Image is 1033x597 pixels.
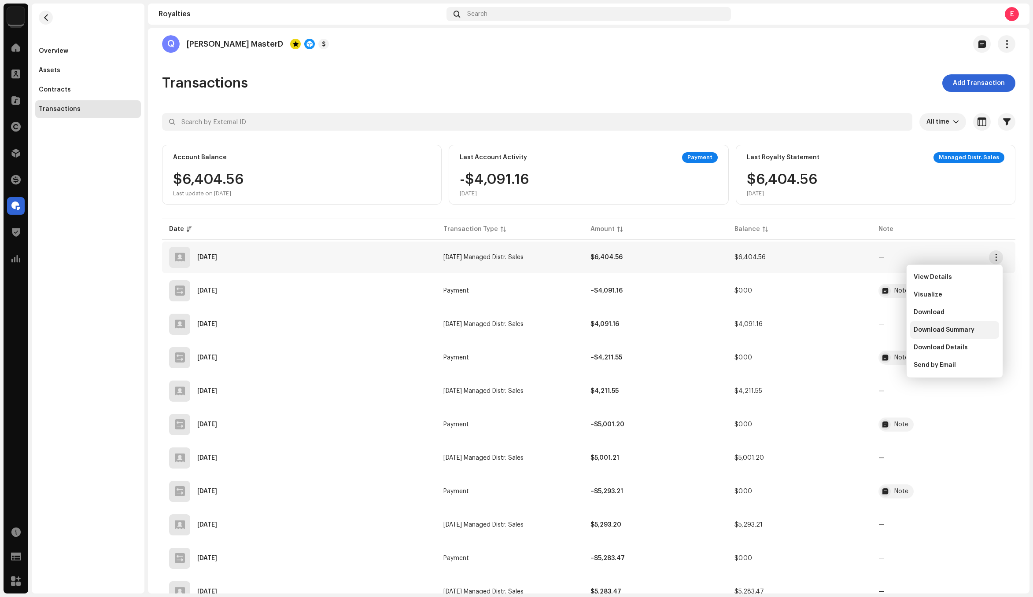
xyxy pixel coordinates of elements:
[590,488,623,494] strong: –$5,293.21
[953,113,959,131] div: dropdown trigger
[39,67,60,74] div: Assets
[878,522,884,528] re-a-table-badge: —
[734,355,752,361] span: $0.00
[734,254,766,260] span: $6,404.56
[878,484,1008,498] span: Euphoria Autopay - 202505
[878,555,884,561] re-a-table-badge: —
[878,254,884,260] re-a-table-badge: —
[734,225,760,234] div: Balance
[590,288,623,294] strong: –$4,091.16
[590,355,622,361] strong: –$4,211.55
[443,321,524,327] span: Aug 2025 Managed Distr. Sales
[39,106,81,113] div: Transactions
[39,48,68,55] div: Overview
[914,309,944,316] span: Download
[590,254,623,260] strong: $6,404.56
[35,100,141,118] re-m-nav-item: Transactions
[878,455,884,461] re-a-table-badge: —
[734,421,752,428] span: $0.00
[173,154,227,161] div: Account Balance
[467,11,487,18] span: Search
[914,274,952,281] span: View Details
[35,62,141,79] re-m-nav-item: Assets
[933,152,1004,163] div: Managed Distr. Sales
[173,190,243,197] div: Last update on [DATE]
[914,291,942,298] span: Visualize
[734,455,764,461] span: $5,001.20
[35,81,141,99] re-m-nav-item: Contracts
[197,555,217,561] div: May 8, 2025
[590,589,621,595] span: $5,283.47
[734,522,763,528] span: $5,293.21
[926,113,953,131] span: All time
[197,288,217,294] div: Sep 8, 2025
[197,388,217,394] div: Aug 7, 2025
[734,388,762,394] span: $4,211.55
[590,388,619,394] strong: $4,211.55
[734,589,764,595] span: $5,283.47
[443,355,469,361] span: Payment
[162,113,912,131] input: Search by External ID
[590,455,619,461] strong: $5,001.21
[894,488,908,494] div: Note
[197,355,217,361] div: Aug 8, 2025
[443,421,469,428] span: Payment
[197,254,217,260] div: Oct 3, 2025
[169,225,184,234] div: Date
[878,321,884,327] re-a-table-badge: —
[197,589,217,595] div: May 6, 2025
[443,388,524,394] span: Jul 2025 Managed Distr. Sales
[590,421,624,428] strong: –$5,001.20
[747,154,819,161] div: Last Royalty Statement
[443,288,469,294] span: Payment
[590,555,625,561] strong: –$5,283.47
[894,288,908,294] div: Note
[197,455,217,461] div: Jul 6, 2025
[734,488,752,494] span: $0.00
[878,589,884,595] re-a-table-badge: —
[197,522,217,528] div: Jun 5, 2025
[35,42,141,60] re-m-nav-item: Overview
[162,74,248,92] span: Transactions
[914,362,956,369] span: Send by Email
[197,321,217,327] div: Sep 5, 2025
[734,288,752,294] span: $0.00
[197,488,217,494] div: Jun 8, 2025
[460,154,527,161] div: Last Account Activity
[162,35,180,53] div: Q
[682,152,718,163] div: Payment
[443,254,524,260] span: Sep 2025 Managed Distr. Sales
[197,421,217,428] div: Jul 8, 2025
[443,589,524,595] span: Apr 2025 Managed Distr. Sales
[914,344,968,351] span: Download Details
[878,351,1008,365] span: Euphoria Autopay - 202507
[894,355,908,361] div: Note
[443,225,498,234] div: Transaction Type
[590,321,619,327] strong: $4,091.16
[953,74,1005,92] span: Add Transaction
[187,40,283,49] p: [PERSON_NAME] MasterD
[914,326,974,333] span: Download Summary
[7,7,25,25] img: de0d2825-999c-4937-b35a-9adca56ee094
[878,388,884,394] re-a-table-badge: —
[894,421,908,428] div: Note
[39,86,71,93] div: Contracts
[590,522,621,528] strong: $5,293.20
[590,225,615,234] div: Amount
[443,455,524,461] span: Jun 2025 Managed Distr. Sales
[747,190,817,197] div: [DATE]
[443,522,524,528] span: May 2025 Managed Distr. Sales
[159,11,443,18] div: Royalties
[734,321,763,327] span: $4,091.16
[460,190,529,197] div: [DATE]
[443,488,469,494] span: Payment
[734,555,752,561] span: $0.00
